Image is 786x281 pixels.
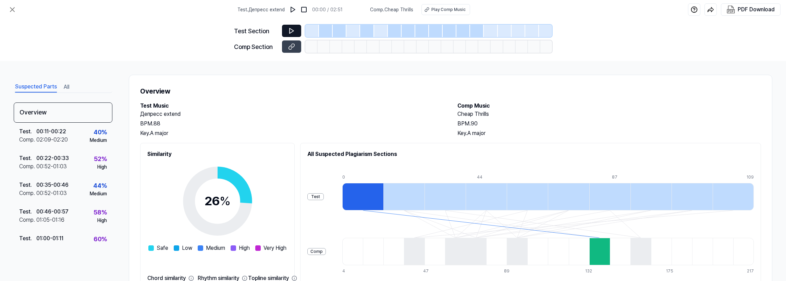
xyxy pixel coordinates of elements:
[15,82,57,93] button: Suspected Parts
[93,181,107,190] div: 44 %
[457,110,761,118] h2: Cheap Thrills
[36,136,68,144] div: 02:09 - 02:20
[738,5,775,14] div: PDF Download
[94,208,107,217] div: 58 %
[19,208,36,216] div: Test .
[457,120,761,128] div: BPM. 90
[206,244,225,252] span: Medium
[707,6,714,13] img: share
[307,193,324,200] div: Test
[94,234,107,244] div: 60 %
[36,189,67,197] div: 00:52 - 01:03
[300,6,307,13] img: stop
[342,174,383,180] div: 0
[97,244,107,251] div: High
[36,234,63,243] div: 01:00 - 01:11
[36,181,69,189] div: 00:35 - 00:46
[234,42,278,51] div: Comp Section
[36,208,69,216] div: 00:46 - 00:57
[457,129,761,137] div: Key. A major
[457,102,761,110] h2: Comp Music
[182,244,192,252] span: Low
[431,7,466,13] div: Play Comp Music
[312,6,343,13] div: 00:00 / 02:51
[239,244,250,252] span: High
[19,154,36,162] div: Test .
[205,192,231,210] div: 26
[94,127,107,137] div: 40 %
[36,154,69,162] div: 00:22 - 00:33
[19,234,36,243] div: Test .
[64,82,69,93] button: All
[140,86,761,96] h1: Overview
[36,127,66,136] div: 00:11 - 00:22
[140,110,444,118] h2: Депресс extend
[220,194,231,208] span: %
[19,136,36,144] div: Comp .
[97,163,107,171] div: High
[307,150,754,158] h2: All Suspected Plagiarism Sections
[36,162,67,171] div: 00:52 - 01:03
[19,162,36,171] div: Comp .
[94,154,107,163] div: 52 %
[14,102,112,123] div: Overview
[691,6,698,13] img: help
[585,268,606,274] div: 132
[421,4,470,15] button: Play Comp Music
[19,243,36,251] div: Comp .
[747,174,754,180] div: 109
[307,248,326,255] div: Comp
[147,150,287,158] h2: Similarity
[97,217,107,224] div: High
[19,189,36,197] div: Comp .
[370,6,413,13] span: Comp . Cheap Thrills
[234,26,278,36] div: Test Section
[747,268,754,274] div: 217
[612,174,653,180] div: 87
[423,268,444,274] div: 47
[19,216,36,224] div: Comp .
[140,102,444,110] h2: Test Music
[19,181,36,189] div: Test .
[263,244,286,252] span: Very High
[140,129,444,137] div: Key. A major
[727,5,735,14] img: PDF Download
[140,120,444,128] div: BPM. 88
[477,174,518,180] div: 44
[666,268,687,274] div: 175
[157,244,168,252] span: Safe
[36,216,64,224] div: 01:05 - 01:16
[237,6,285,13] span: Test . Депресс extend
[36,243,65,251] div: 01:27 - 01:37
[90,137,107,144] div: Medium
[290,6,296,13] img: play
[19,127,36,136] div: Test .
[90,190,107,197] div: Medium
[342,268,363,274] div: 4
[504,268,525,274] div: 89
[725,4,776,15] button: PDF Download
